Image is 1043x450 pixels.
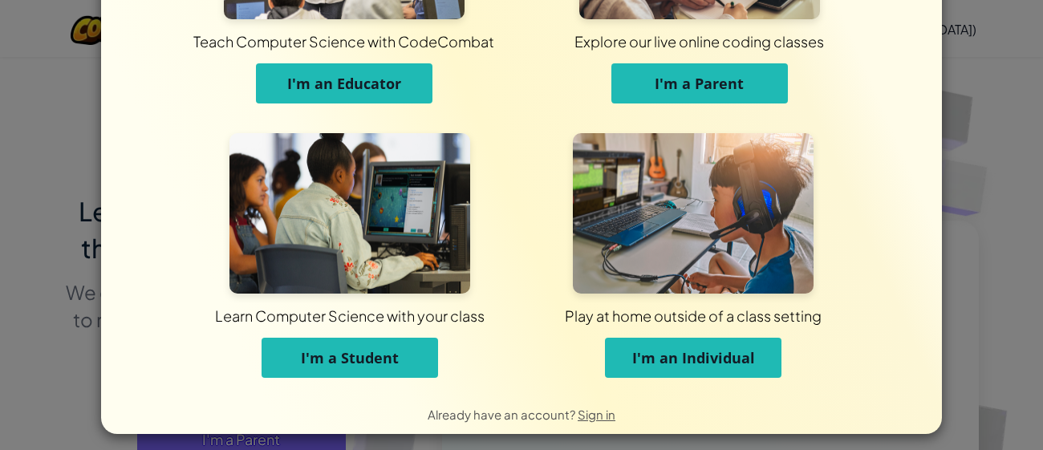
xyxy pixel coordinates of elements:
span: I'm a Student [301,348,399,367]
span: Already have an account? [428,407,578,422]
span: I'm a Parent [655,74,744,93]
button: I'm a Student [262,338,438,378]
a: Sign in [578,407,615,422]
img: For Individuals [573,133,814,294]
img: For Students [229,133,470,294]
span: I'm an Educator [287,74,401,93]
span: I'm an Individual [632,348,755,367]
button: I'm an Individual [605,338,781,378]
button: I'm an Educator [256,63,432,103]
button: I'm a Parent [611,63,788,103]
